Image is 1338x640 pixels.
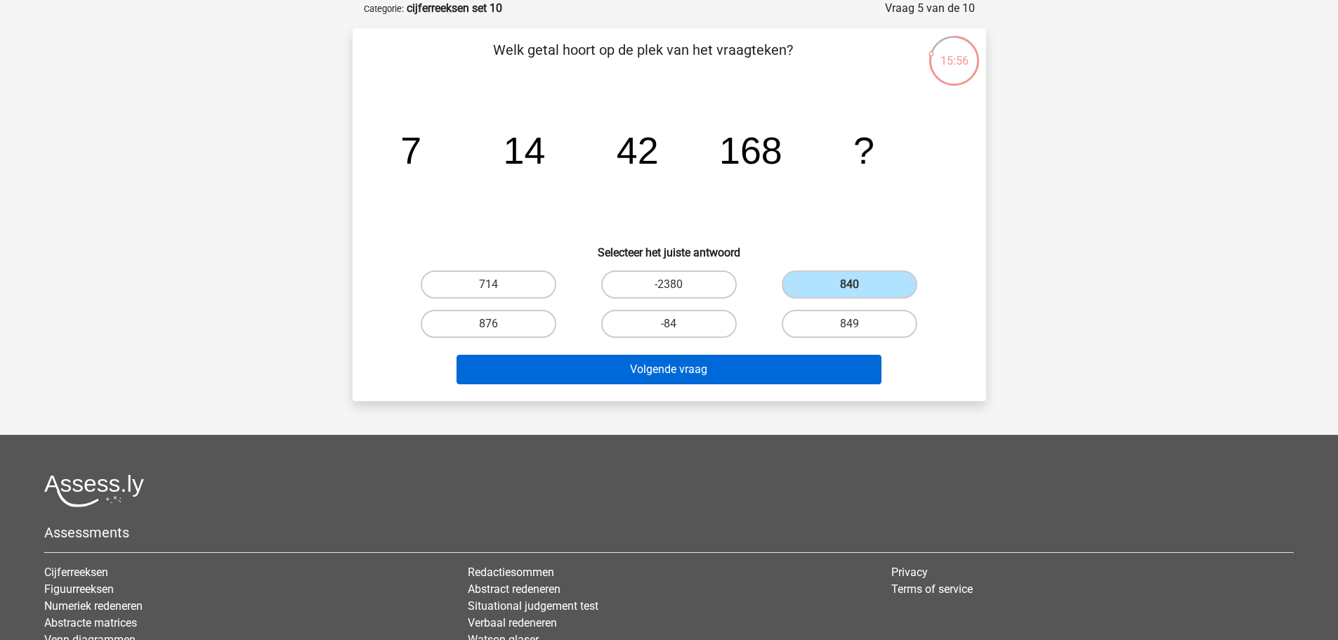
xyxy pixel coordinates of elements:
h5: Assessments [44,524,1294,541]
a: Figuurreeksen [44,582,114,596]
tspan: 7 [400,129,421,171]
label: 840 [782,270,917,299]
p: Welk getal hoort op de plek van het vraagteken? [375,39,911,81]
tspan: ? [853,129,874,171]
a: Abstracte matrices [44,616,137,629]
img: Assessly logo [44,474,144,507]
a: Numeriek redeneren [44,599,143,613]
a: Terms of service [891,582,973,596]
h6: Selecteer het juiste antwoord [375,235,964,259]
a: Cijferreeksen [44,566,108,579]
a: Privacy [891,566,928,579]
small: Categorie: [364,4,404,14]
label: -84 [601,310,737,338]
a: Situational judgement test [468,599,598,613]
a: Redactiesommen [468,566,554,579]
tspan: 42 [616,129,658,171]
strong: cijferreeksen set 10 [407,1,502,15]
label: -2380 [601,270,737,299]
a: Verbaal redeneren [468,616,557,629]
button: Volgende vraag [457,355,881,384]
div: 15:56 [928,34,980,70]
tspan: 14 [503,129,545,171]
label: 849 [782,310,917,338]
label: 876 [421,310,556,338]
label: 714 [421,270,556,299]
tspan: 168 [719,129,782,171]
a: Abstract redeneren [468,582,560,596]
